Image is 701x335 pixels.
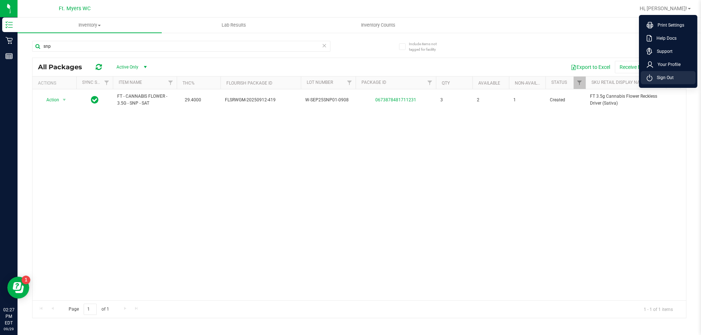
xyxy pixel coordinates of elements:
span: Hi, [PERSON_NAME]! [640,5,687,11]
span: FT 3.5g Cannabis Flower Reckless Driver (Sativa) [590,93,662,107]
span: Print Settings [653,22,684,29]
a: Available [478,81,500,86]
span: Ft. Myers WC [59,5,91,12]
span: W-SEP25SNP01-0908 [305,97,351,104]
input: 1 [84,304,97,315]
span: Page of 1 [62,304,115,315]
a: Filter [101,77,113,89]
span: Action [40,95,60,105]
a: Support [647,48,693,55]
a: Non-Available [515,81,547,86]
span: Sign Out [652,74,674,81]
span: Help Docs [652,35,677,42]
inline-svg: Retail [5,37,13,44]
span: 29.4000 [181,95,205,105]
iframe: Resource center unread badge [22,276,30,284]
a: Filter [424,77,436,89]
span: In Sync [91,95,99,105]
iframe: Resource center [7,277,29,299]
a: Package ID [361,80,386,85]
a: 0673878481711231 [375,97,416,102]
a: Item Name [119,80,142,85]
span: Include items not tagged for facility [409,41,445,52]
a: Sku Retail Display Name [591,80,646,85]
p: 09/29 [3,326,14,332]
span: 1 - 1 of 1 items [638,304,679,315]
div: Actions [38,81,73,86]
a: Filter [574,77,586,89]
a: Lab Results [162,17,306,33]
a: Help Docs [647,35,693,42]
button: Receive Non-Cannabis [615,61,675,73]
span: Created [550,97,581,104]
a: Qty [442,81,450,86]
a: THC% [183,81,195,86]
span: Inventory [18,22,162,28]
span: select [60,95,69,105]
a: Status [551,80,567,85]
a: Sync Status [82,80,110,85]
button: Export to Excel [566,61,615,73]
span: FT - CANNABIS FLOWER - 3.5G - SNP - SAT [117,93,172,107]
input: Search Package ID, Item Name, SKU, Lot or Part Number... [32,41,330,52]
span: FLSRWGM-20250912-419 [225,97,296,104]
inline-svg: Reports [5,52,13,60]
span: Clear [322,41,327,50]
span: Support [652,48,673,55]
a: Lot Number [307,80,333,85]
a: Inventory Counts [306,17,450,33]
span: 3 [440,97,468,104]
inline-svg: Inventory [5,21,13,28]
span: All Packages [38,63,89,71]
li: Sign Out [641,71,696,84]
a: Filter [165,77,177,89]
span: 2 [477,97,505,104]
span: Your Profile [653,61,681,68]
a: Flourish Package ID [226,81,272,86]
a: Inventory [18,17,162,33]
span: Lab Results [212,22,256,28]
a: Filter [344,77,356,89]
p: 02:27 PM EDT [3,307,14,326]
span: Inventory Counts [351,22,405,28]
span: 1 [513,97,541,104]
